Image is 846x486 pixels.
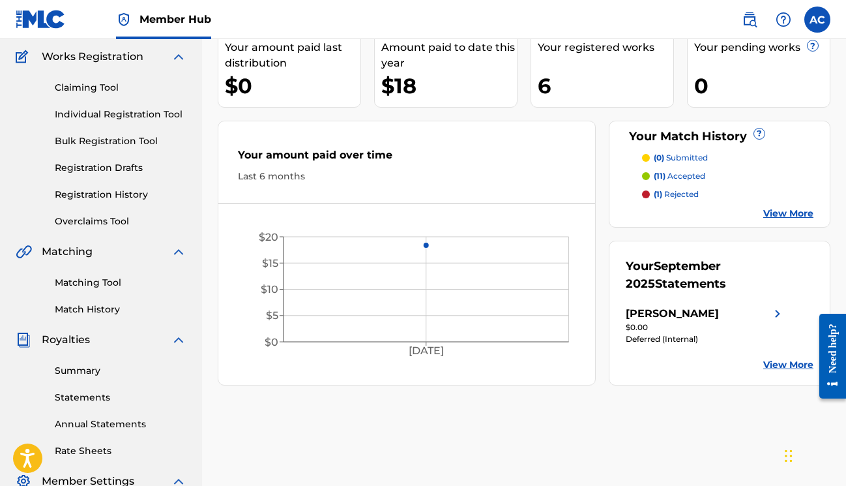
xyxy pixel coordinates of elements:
[694,71,830,100] div: 0
[763,358,813,372] a: View More
[626,306,785,345] a: [PERSON_NAME]right chevron icon$0.00Deferred (Internal)
[626,306,719,322] div: [PERSON_NAME]
[171,244,186,260] img: expand
[42,244,93,260] span: Matching
[55,276,186,290] a: Matching Tool
[742,12,757,27] img: search
[55,134,186,148] a: Bulk Registration Tool
[776,12,791,27] img: help
[171,49,186,65] img: expand
[116,12,132,27] img: Top Rightsholder
[381,40,517,71] div: Amount paid to date this year
[654,152,708,164] p: submitted
[259,231,278,243] tspan: $20
[538,71,673,100] div: 6
[808,40,818,51] span: ?
[654,171,665,181] span: (11)
[225,40,360,71] div: Your amount paid last distribution
[55,108,186,121] a: Individual Registration Tool
[694,40,830,55] div: Your pending works
[55,444,186,458] a: Rate Sheets
[538,40,673,55] div: Your registered works
[654,189,699,200] p: rejected
[16,244,32,260] img: Matching
[763,207,813,220] a: View More
[642,189,813,200] a: (1) rejected
[225,71,360,100] div: $0
[16,49,33,65] img: Works Registration
[626,333,785,345] div: Deferred (Internal)
[55,81,186,95] a: Claiming Tool
[55,418,186,431] a: Annual Statements
[409,345,444,357] tspan: [DATE]
[626,259,721,291] span: September 2025
[770,7,796,33] div: Help
[381,71,517,100] div: $18
[642,152,813,164] a: (0) submitted
[171,332,186,348] img: expand
[42,332,90,348] span: Royalties
[810,303,846,410] iframe: Resource Center
[55,303,186,316] a: Match History
[42,49,143,65] span: Works Registration
[781,423,846,486] div: Widget de chat
[781,423,846,486] iframe: Chat Widget
[139,12,211,27] span: Member Hub
[785,436,793,476] div: Arrastrar
[654,189,662,199] span: (1)
[804,7,830,33] div: User Menu
[55,188,186,202] a: Registration History
[238,170,576,183] div: Last 6 months
[55,364,186,378] a: Summary
[654,153,664,162] span: (0)
[266,310,278,322] tspan: $5
[626,128,813,145] div: Your Match History
[238,147,576,170] div: Your amount paid over time
[642,170,813,182] a: (11) accepted
[261,283,278,296] tspan: $10
[16,10,66,29] img: MLC Logo
[754,129,765,139] span: ?
[55,161,186,175] a: Registration Drafts
[654,170,705,182] p: accepted
[626,322,785,333] div: $0.00
[770,306,785,322] img: right chevron icon
[626,258,813,293] div: Your Statements
[262,257,278,269] tspan: $15
[737,7,763,33] a: Public Search
[55,391,186,404] a: Statements
[16,332,31,348] img: Royalties
[55,215,186,228] a: Overclaims Tool
[265,336,278,348] tspan: $0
